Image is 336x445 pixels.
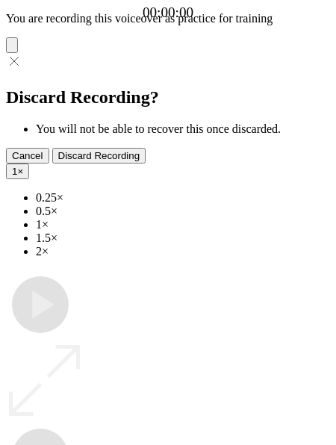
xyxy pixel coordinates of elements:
span: 1 [12,166,17,177]
li: 1× [36,218,330,231]
li: 0.5× [36,205,330,218]
button: Cancel [6,148,49,164]
p: You are recording this voiceover as practice for training [6,12,330,25]
li: You will not be able to recover this once discarded. [36,122,330,136]
li: 2× [36,245,330,258]
button: 1× [6,164,29,179]
li: 1.5× [36,231,330,245]
li: 0.25× [36,191,330,205]
h2: Discard Recording? [6,87,330,108]
a: 00:00:00 [143,4,193,21]
button: Discard Recording [52,148,146,164]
